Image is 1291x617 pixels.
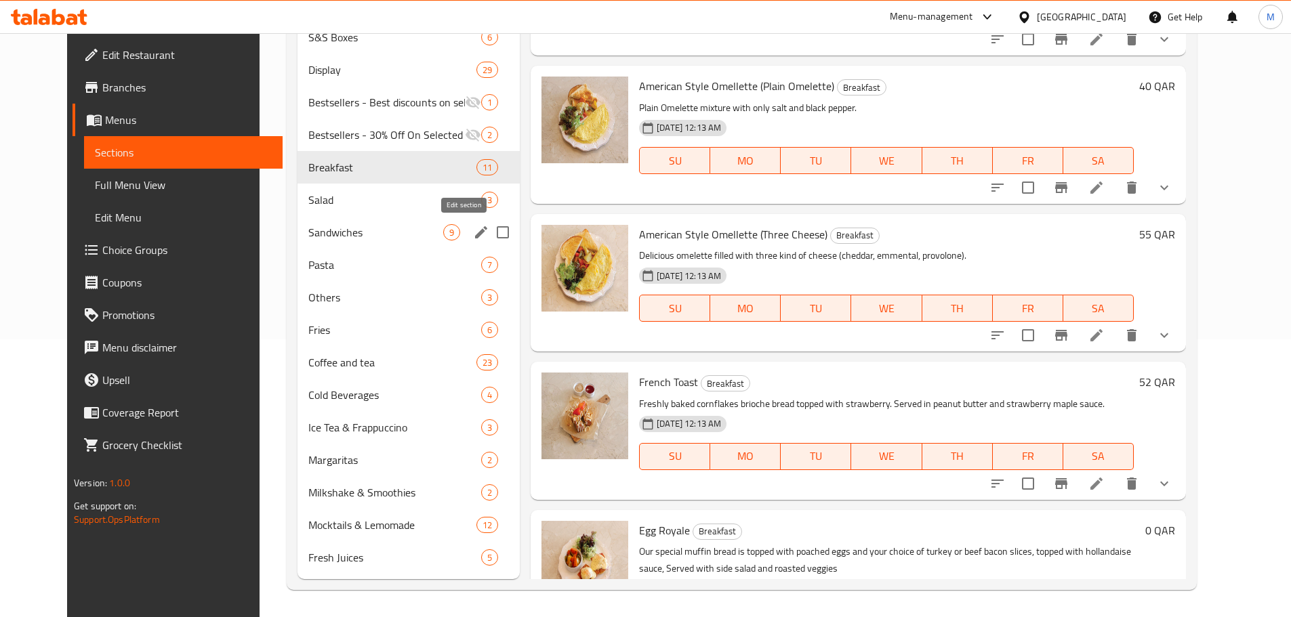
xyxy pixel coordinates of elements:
[1045,171,1078,204] button: Branch-specific-item
[481,419,498,435] div: items
[95,177,272,193] span: Full Menu View
[1069,299,1128,318] span: SA
[308,484,481,501] span: Milkshake & Smoothies
[1088,475,1105,492] a: Edit menu item
[84,201,283,234] a: Edit Menu
[1148,23,1181,56] button: show more
[465,94,481,110] svg: Inactive section
[1014,469,1042,498] span: Select to update
[308,419,481,435] span: Ice Tea & Frappuccino
[781,147,851,174] button: TU
[928,446,987,466] span: TH
[482,486,497,499] span: 2
[102,372,272,388] span: Upsell
[1045,23,1078,56] button: Branch-specific-item
[482,551,497,564] span: 5
[1088,327,1105,343] a: Edit menu item
[102,47,272,63] span: Edit Restaurant
[651,121,726,134] span: [DATE] 12:13 AM
[786,299,846,318] span: TU
[481,452,498,468] div: items
[1148,467,1181,500] button: show more
[102,339,272,356] span: Menu disclaimer
[73,364,283,396] a: Upsell
[477,64,497,77] span: 29
[1063,147,1134,174] button: SA
[481,289,498,305] div: items
[639,372,698,392] span: French Toast
[308,29,481,45] span: S&S Boxes
[1063,295,1134,322] button: SA
[482,421,497,434] span: 3
[541,373,628,459] img: French Toast
[922,147,993,174] button: TH
[298,281,520,314] div: Others3
[308,257,481,273] span: Pasta
[1088,31,1105,47] a: Edit menu item
[645,446,705,466] span: SU
[639,224,827,244] span: American Style Omellette (Three Cheese)
[84,136,283,169] a: Sections
[639,100,1134,116] p: Plain Omelette mixture with only salt and black pepper.
[73,39,283,71] a: Edit Restaurant
[298,151,520,184] div: Breakfast11
[482,194,497,207] span: 3
[922,443,993,470] button: TH
[639,443,710,470] button: SU
[308,549,481,566] span: Fresh Juices
[73,234,283,266] a: Choice Groups
[482,324,497,337] span: 6
[1045,467,1078,500] button: Branch-specific-item
[109,474,130,492] span: 1.0.0
[308,224,443,240] span: Sandwiches
[1156,327,1172,343] svg: Show Choices
[481,549,498,566] div: items
[298,444,520,476] div: Margaritas2
[298,379,520,411] div: Cold Beverages4
[73,266,283,299] a: Coupons
[786,446,846,466] span: TU
[710,295,781,322] button: MO
[95,209,272,226] span: Edit Menu
[73,104,283,136] a: Menus
[298,86,520,119] div: Bestsellers - Best discounts on selected items1
[482,31,497,44] span: 6
[541,225,628,312] img: American Style Omellette (Three Cheese)
[477,356,497,369] span: 23
[308,289,481,305] div: Others
[830,228,880,244] div: Breakfast
[73,71,283,104] a: Branches
[308,127,465,143] span: Bestsellers - 30% Off On Selected Items
[102,274,272,291] span: Coupons
[74,497,136,515] span: Get support on:
[308,354,476,370] span: Coffee and tea
[1156,475,1172,492] svg: Show Choices
[645,299,705,318] span: SU
[1115,171,1148,204] button: delete
[481,94,498,110] div: items
[476,517,498,533] div: items
[981,319,1014,352] button: sort-choices
[701,375,750,391] div: Breakfast
[298,54,520,86] div: Display29
[102,307,272,323] span: Promotions
[481,29,498,45] div: items
[298,249,520,281] div: Pasta7
[857,151,916,171] span: WE
[73,429,283,461] a: Grocery Checklist
[541,521,628,608] img: Egg Royale
[831,228,879,243] span: Breakfast
[102,79,272,95] span: Branches
[651,270,726,282] span: [DATE] 12:13 AM
[471,222,491,242] button: edit
[993,295,1063,322] button: FR
[639,520,690,540] span: Egg Royale
[1139,373,1175,391] h6: 52 QAR
[981,467,1014,500] button: sort-choices
[298,216,520,249] div: Sandwiches9edit
[890,9,973,25] div: Menu-management
[481,387,498,403] div: items
[1115,319,1148,352] button: delete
